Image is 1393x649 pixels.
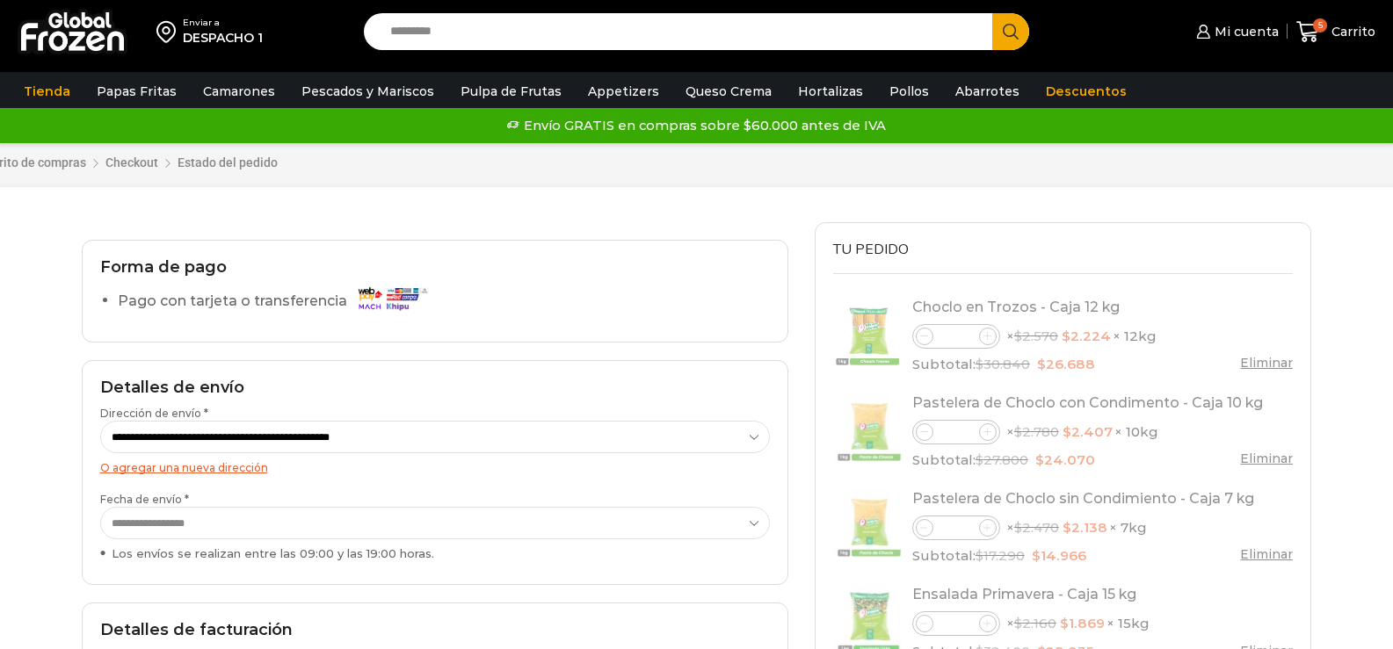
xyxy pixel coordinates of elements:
[992,13,1029,50] button: Search button
[194,75,284,108] a: Camarones
[1327,23,1375,40] span: Carrito
[293,75,443,108] a: Pescados y Mariscos
[881,75,938,108] a: Pollos
[100,621,770,640] h2: Detalles de facturación
[1313,18,1327,32] span: 5
[1037,75,1135,108] a: Descuentos
[352,283,432,314] img: Pago con tarjeta o transferencia
[452,75,570,108] a: Pulpa de Frutas
[947,75,1028,108] a: Abarrotes
[100,507,770,539] select: Fecha de envío * Los envíos se realizan entre las 09:00 y las 19:00 horas.
[1296,11,1375,53] a: 5 Carrito
[1210,23,1279,40] span: Mi cuenta
[100,492,770,562] label: Fecha de envío *
[789,75,872,108] a: Hortalizas
[183,17,263,29] div: Enviar a
[88,75,185,108] a: Papas Fritas
[100,406,770,453] label: Dirección de envío *
[183,29,263,47] div: DESPACHO 1
[677,75,780,108] a: Queso Crema
[833,240,909,259] span: Tu pedido
[118,286,437,317] label: Pago con tarjeta o transferencia
[100,379,770,398] h2: Detalles de envío
[100,545,770,562] div: Los envíos se realizan entre las 09:00 y las 19:00 horas.
[1192,14,1278,49] a: Mi cuenta
[100,258,770,278] h2: Forma de pago
[156,17,183,47] img: address-field-icon.svg
[100,461,268,474] a: O agregar una nueva dirección
[100,421,770,453] select: Dirección de envío *
[15,75,79,108] a: Tienda
[579,75,668,108] a: Appetizers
